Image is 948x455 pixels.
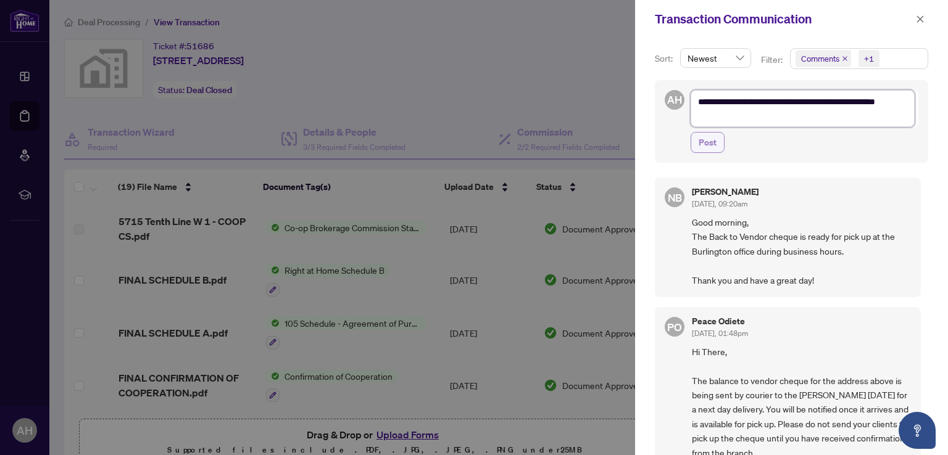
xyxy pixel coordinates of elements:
p: Filter: [761,53,784,67]
span: [DATE], 09:20am [692,199,747,208]
span: Comments [801,52,839,65]
span: close [916,15,925,23]
span: Good morning, The Back to Vendor cheque is ready for pick up at the Burlington office during busi... [692,215,911,287]
h5: Peace Odiete [692,317,748,326]
span: Newest [688,49,744,67]
button: Open asap [899,412,936,449]
div: Transaction Communication [655,10,912,28]
button: Post [691,132,725,153]
p: Sort: [655,52,675,65]
h5: [PERSON_NAME] [692,187,759,196]
span: Post [699,133,717,152]
div: +1 [864,52,874,65]
span: PO [667,318,681,335]
span: [DATE], 01:48pm [692,329,748,338]
span: NB [667,189,682,205]
span: AH [667,92,682,108]
span: Comments [796,50,851,67]
span: close [842,55,848,62]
